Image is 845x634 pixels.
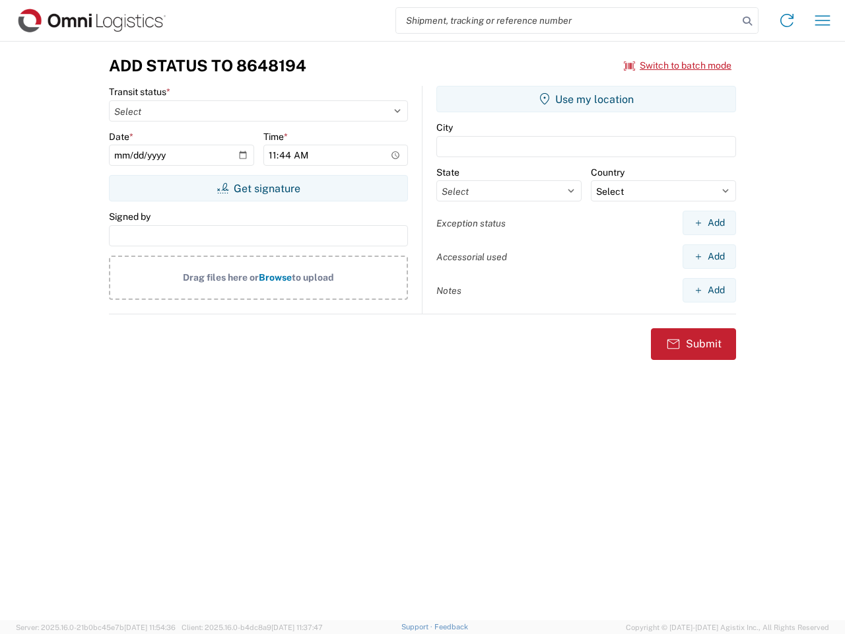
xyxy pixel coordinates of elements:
[124,623,176,631] span: [DATE] 11:54:36
[292,272,334,283] span: to upload
[434,623,468,631] a: Feedback
[271,623,323,631] span: [DATE] 11:37:47
[109,211,151,223] label: Signed by
[436,251,507,263] label: Accessorial used
[263,131,288,143] label: Time
[436,217,506,229] label: Exception status
[624,55,731,77] button: Switch to batch mode
[183,272,259,283] span: Drag files here or
[436,122,453,133] label: City
[626,621,829,633] span: Copyright © [DATE]-[DATE] Agistix Inc., All Rights Reserved
[182,623,323,631] span: Client: 2025.16.0-b4dc8a9
[109,56,306,75] h3: Add Status to 8648194
[109,175,408,201] button: Get signature
[436,285,461,297] label: Notes
[109,131,133,143] label: Date
[651,328,736,360] button: Submit
[683,278,736,302] button: Add
[436,86,736,112] button: Use my location
[401,623,434,631] a: Support
[396,8,738,33] input: Shipment, tracking or reference number
[683,211,736,235] button: Add
[683,244,736,269] button: Add
[591,166,625,178] label: Country
[109,86,170,98] label: Transit status
[436,166,459,178] label: State
[16,623,176,631] span: Server: 2025.16.0-21b0bc45e7b
[259,272,292,283] span: Browse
